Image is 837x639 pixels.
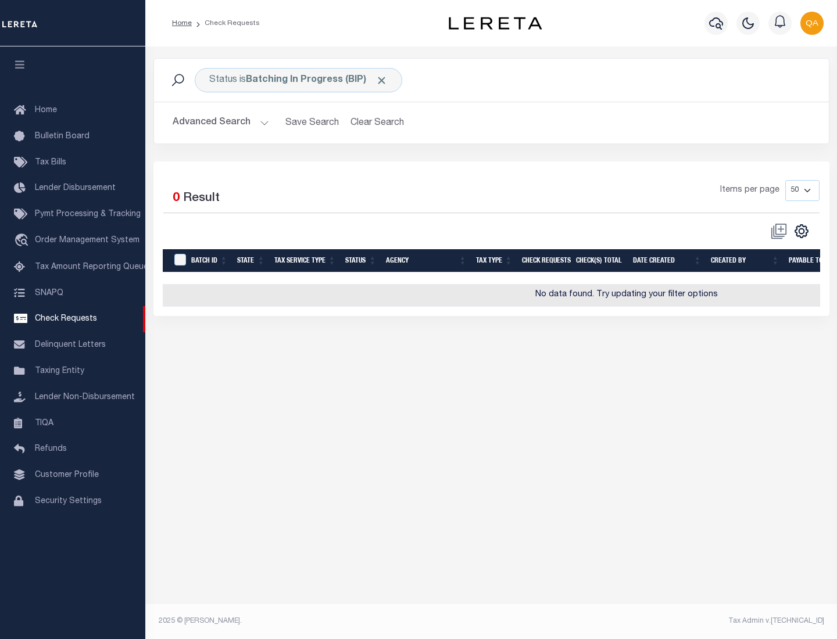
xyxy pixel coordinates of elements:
span: Lender Non-Disbursement [35,393,135,401]
span: Order Management System [35,236,139,245]
span: 0 [173,192,180,204]
th: Check Requests [517,249,571,273]
th: Tax Type: activate to sort column ascending [471,249,517,273]
button: Advanced Search [173,112,269,134]
span: Items per page [720,184,779,197]
th: State: activate to sort column ascending [233,249,270,273]
span: Click to Remove [375,74,388,87]
img: logo-dark.svg [449,17,542,30]
span: Customer Profile [35,471,99,479]
th: Batch Id: activate to sort column ascending [187,249,233,273]
th: Created By: activate to sort column ascending [706,249,784,273]
span: SNAPQ [35,289,63,297]
th: Date Created: activate to sort column ascending [628,249,706,273]
span: Tax Amount Reporting Queue [35,263,148,271]
th: Tax Service Type: activate to sort column ascending [270,249,341,273]
span: Check Requests [35,315,97,323]
i: travel_explore [14,234,33,249]
span: Pymt Processing & Tracking [35,210,141,218]
div: Tax Admin v.[TECHNICAL_ID] [500,616,824,626]
div: Status is [195,68,402,92]
li: Check Requests [192,18,260,28]
span: Lender Disbursement [35,184,116,192]
button: Clear Search [346,112,409,134]
span: Tax Bills [35,159,66,167]
b: Batching In Progress (BIP) [246,76,388,85]
th: Check(s) Total [571,249,628,273]
span: Delinquent Letters [35,341,106,349]
span: Bulletin Board [35,132,90,141]
div: 2025 © [PERSON_NAME]. [150,616,492,626]
button: Save Search [278,112,346,134]
th: Status: activate to sort column ascending [341,249,381,273]
span: Home [35,106,57,114]
img: svg+xml;base64,PHN2ZyB4bWxucz0iaHR0cDovL3d3dy53My5vcmcvMjAwMC9zdmciIHBvaW50ZXItZXZlbnRzPSJub25lIi... [800,12,824,35]
a: Home [172,20,192,27]
span: TIQA [35,419,53,427]
label: Result [183,189,220,208]
span: Refunds [35,445,67,453]
span: Security Settings [35,497,102,505]
th: Agency: activate to sort column ascending [381,249,471,273]
span: Taxing Entity [35,367,84,375]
